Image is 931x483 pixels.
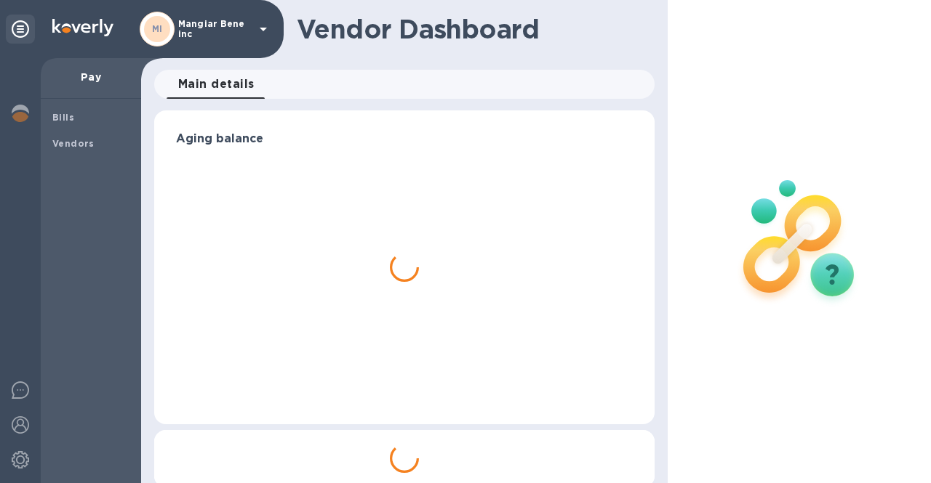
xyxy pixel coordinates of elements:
[52,19,113,36] img: Logo
[52,138,95,149] b: Vendors
[152,23,163,34] b: MI
[178,74,255,94] span: Main details
[297,14,644,44] h1: Vendor Dashboard
[52,70,129,84] p: Pay
[176,132,633,146] h3: Aging balance
[178,19,251,39] p: Mangiar Bene inc
[6,15,35,44] div: Unpin categories
[52,112,74,123] b: Bills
